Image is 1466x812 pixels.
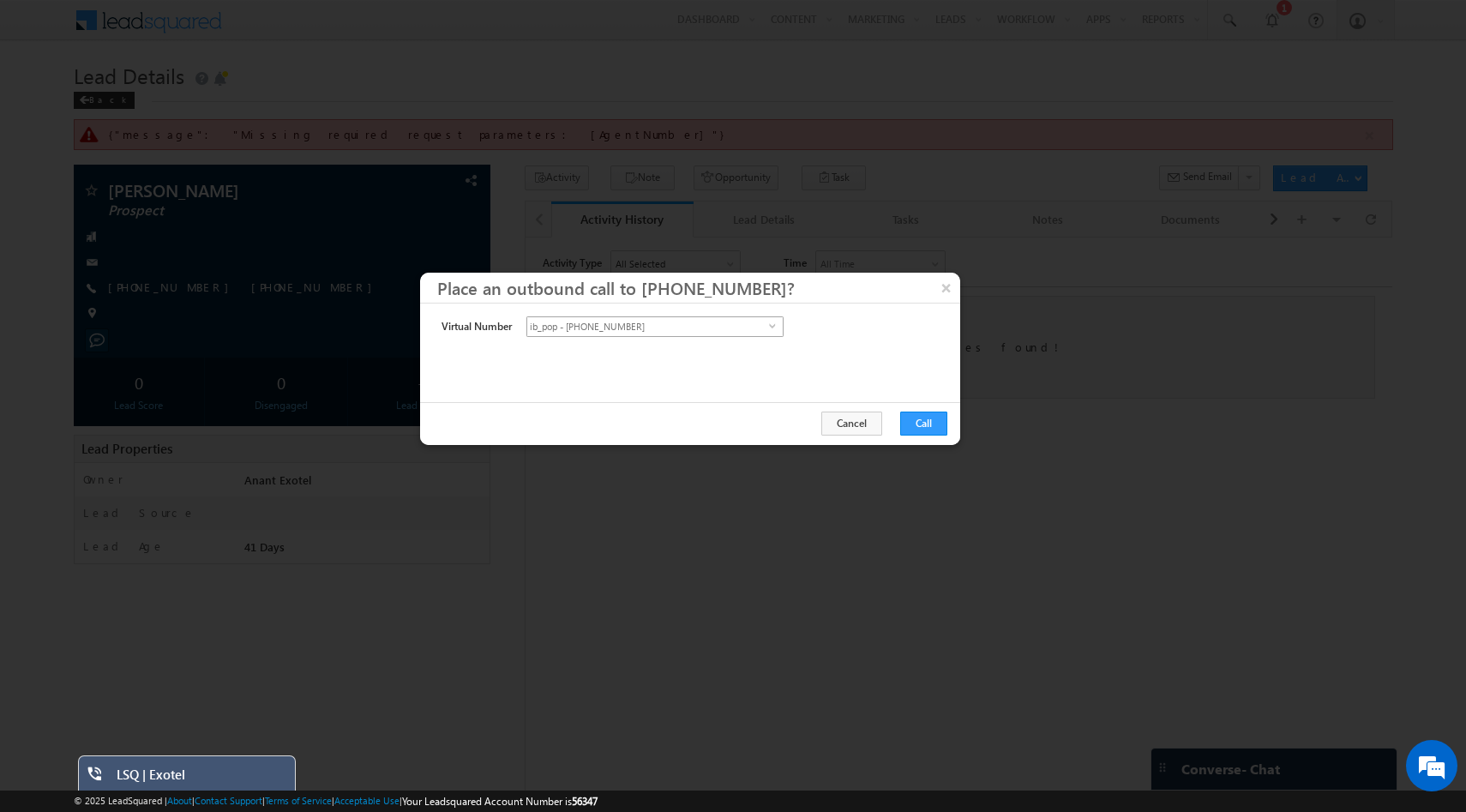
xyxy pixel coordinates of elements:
div: All Selected [86,14,214,39]
h3: Place an outbound call to [PHONE_NUMBER]? [437,273,960,303]
span: Virtual Number [442,319,512,334]
em: Start Chat [233,528,311,551]
button: Call [900,412,947,436]
button: Cancel [821,412,882,436]
div: Minimize live chat window [281,9,322,50]
span: ib_pop - [PHONE_NUMBER] [527,317,769,336]
span: 56347 [572,795,598,808]
a: Contact Support [195,795,262,806]
span: © 2025 LeadSquared | | | | | [74,793,598,809]
a: About [167,795,192,806]
div: No activities found! [17,58,850,161]
div: All Time [295,19,329,34]
span: Your Leadsquared Account Number is [402,795,598,808]
a: Terms of Service [265,795,332,806]
div: Chat with us now [89,90,288,112]
div: LSQ | Exotel [117,767,283,791]
span: Time [258,13,281,39]
button: × [933,273,960,303]
div: All Selected [90,19,140,34]
span: Activity Type [17,13,76,39]
span: select [769,322,783,329]
a: Acceptable Use [334,795,400,806]
textarea: Type your message and hit 'Enter' [22,159,313,514]
img: d_60004797649_company_0_60004797649 [29,90,72,112]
